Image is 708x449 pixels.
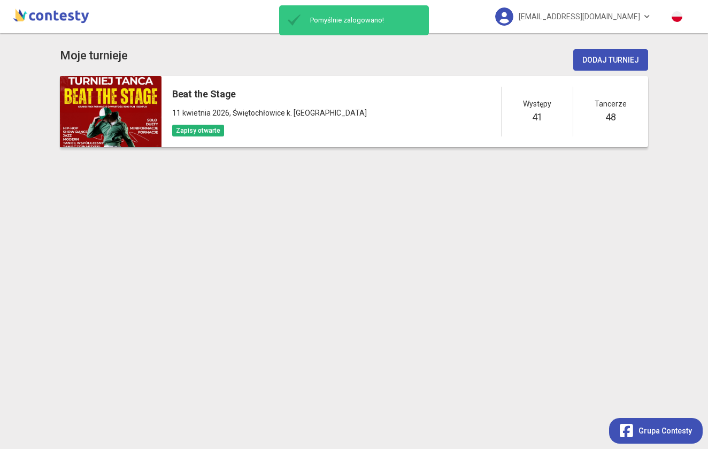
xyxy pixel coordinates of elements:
span: , Świętochłowice k. [GEOGRAPHIC_DATA] [229,109,367,117]
span: Pomyślnie zalogowano! [305,16,425,25]
h5: Beat the Stage [172,87,367,102]
span: Tancerze [595,98,627,110]
h5: 41 [532,110,542,125]
app-title: competition-list.title [60,47,128,65]
span: [EMAIL_ADDRESS][DOMAIN_NAME] [519,5,640,28]
span: Występy [523,98,551,110]
button: Dodaj turniej [573,49,648,71]
span: 11 kwietnia 2026 [172,109,229,117]
span: Grupa Contesty [638,425,692,437]
h3: Moje turnieje [60,47,128,65]
h5: 48 [605,110,615,125]
span: Zapisy otwarte [172,125,224,136]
